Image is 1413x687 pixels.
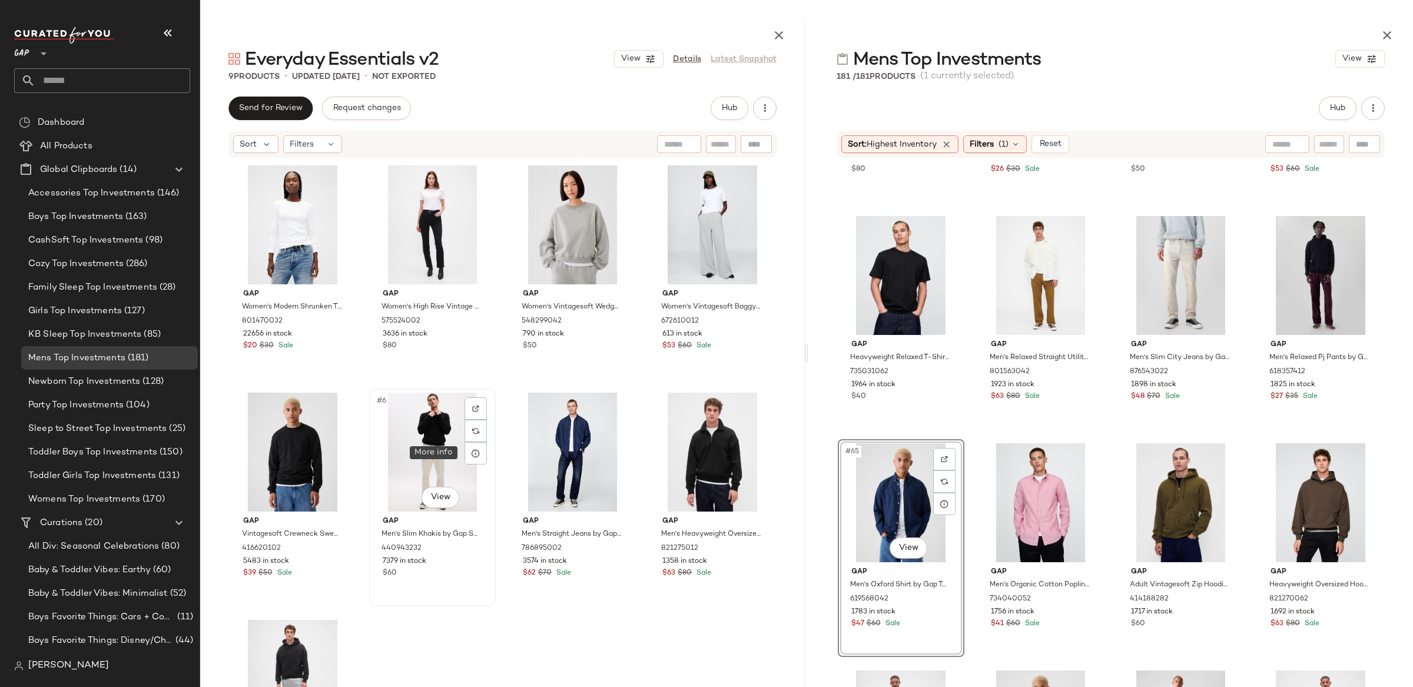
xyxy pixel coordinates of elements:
[1271,567,1370,578] span: Gap
[920,69,1014,84] span: (1 currently selected)
[661,316,699,327] span: 672610012
[856,72,870,81] span: 181
[28,587,168,600] span: Baby & Toddler Vibes: Minimalist
[1130,367,1168,377] span: 876543022
[844,446,861,457] span: #65
[422,487,459,508] button: View
[523,329,564,340] span: 790 in stock
[228,97,313,120] button: Send for Review
[522,529,621,540] span: Men's Straight Jeans by Gap Worn Dark Size 32W
[678,568,692,579] span: $80
[1163,393,1180,400] span: Sale
[523,516,622,527] span: Gap
[28,281,157,294] span: Family Sleep Top Investments
[1131,619,1145,629] span: $60
[1271,391,1283,402] span: $27
[243,329,292,340] span: 22656 in stock
[837,72,856,81] span: 181 /
[156,469,180,483] span: (131)
[1302,620,1319,628] span: Sale
[851,391,866,402] span: $40
[124,257,148,271] span: (286)
[143,234,162,247] span: (98)
[1302,165,1319,173] span: Sale
[1023,393,1040,400] span: Sale
[243,341,257,351] span: $20
[28,375,140,389] span: Newborn Top Investments
[1130,594,1169,605] span: 414188282
[898,543,918,553] span: View
[472,427,479,434] img: svg%3e
[151,563,171,577] span: (60)
[243,289,343,300] span: Gap
[173,634,193,648] span: (44)
[890,537,927,559] button: View
[373,165,492,284] img: cn60078483.jpg
[1006,619,1020,629] span: $60
[175,610,193,624] span: (11)
[364,69,367,84] span: •
[1130,580,1229,590] span: Adult Vintagesoft Zip Hoodie by Gap Ripe Olive Size M
[243,516,343,527] span: Gap
[228,71,280,83] div: Products
[991,340,1090,350] span: Gap
[850,367,888,377] span: 735031062
[842,443,960,562] img: cn56455346.jpg
[1301,393,1318,400] span: Sale
[372,71,436,83] p: Not Exported
[837,71,916,83] div: Products
[28,610,175,624] span: Boys Favorite Things: Cars + Construction
[1342,54,1362,64] span: View
[28,493,140,506] span: Womens Top Investments
[673,53,701,65] a: Details
[990,367,1030,377] span: 801563042
[1271,380,1315,390] span: 1825 in stock
[28,399,124,412] span: Party Top Investments
[842,216,960,335] img: cn57809906.jpg
[260,341,274,351] span: $30
[40,140,92,153] span: All Products
[850,594,888,605] span: 619568042
[523,289,622,300] span: Gap
[851,164,865,175] span: $80
[653,393,771,512] img: cn60128111.jpg
[40,516,82,530] span: Curations
[1131,391,1145,402] span: $48
[1122,443,1240,562] img: cn59737919.jpg
[837,53,848,65] img: svg%3e
[292,71,360,83] p: updated [DATE]
[678,341,692,351] span: $60
[234,165,352,284] img: cn60429403.jpg
[258,568,273,579] span: $50
[1319,97,1356,120] button: Hub
[14,27,114,44] img: cfy_white_logo.C9jOOHJF.svg
[228,53,240,65] img: svg%3e
[28,351,125,365] span: Mens Top Investments
[168,587,187,600] span: (52)
[941,478,948,485] img: svg%3e
[243,556,289,567] span: 5483 in stock
[122,304,145,318] span: (127)
[383,568,397,579] span: $60
[662,341,675,351] span: $53
[117,163,137,177] span: (14)
[159,540,180,553] span: (80)
[1006,391,1020,402] span: $80
[382,543,422,554] span: 440943232
[14,661,24,671] img: svg%3e
[522,316,562,327] span: 548299042
[991,567,1090,578] span: Gap
[430,493,450,502] span: View
[141,328,161,341] span: (85)
[990,353,1089,363] span: Men's Relaxed Straight Utility Khakis by Gap Palomino Brown Size 30W
[522,302,621,313] span: Women's Vintagesoft Wedge Crewneck Sweatshirt by Gap Light [PERSON_NAME] Size S
[228,72,234,81] span: 9
[1329,104,1346,113] span: Hub
[28,659,109,673] span: [PERSON_NAME]
[990,580,1089,590] span: Men's Organic Cotton Poplin Classic Shirt by Gap Pink Standard Size S
[991,619,1004,629] span: $41
[1261,443,1379,562] img: cn59629308.jpg
[125,351,149,365] span: (181)
[242,529,341,540] span: Vintagesoft Crewneck Sweatshirt by Gap True Black Size M
[711,97,748,120] button: Hub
